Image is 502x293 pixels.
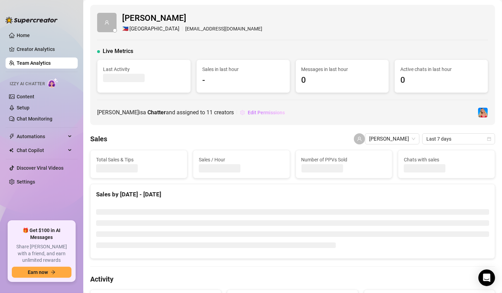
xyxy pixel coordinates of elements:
[96,190,489,199] div: Sales by [DATE] - [DATE]
[6,17,58,24] img: logo-BBDzfeDw.svg
[103,47,133,55] span: Live Metrics
[400,74,482,87] span: 0
[17,116,52,122] a: Chat Monitoring
[147,109,166,116] b: Chatter
[90,274,495,284] h4: Activity
[202,74,284,87] span: -
[301,65,383,73] span: Messages in last hour
[129,25,179,33] span: [GEOGRAPHIC_DATA]
[240,107,285,118] button: Edit Permissions
[487,137,491,141] span: calendar
[202,65,284,73] span: Sales in last hour
[17,165,63,171] a: Discover Viral Videos
[12,227,71,241] span: 🎁 Get $100 in AI Messages
[17,60,51,66] a: Team Analytics
[206,109,213,116] span: 11
[90,134,107,144] h4: Sales
[103,65,185,73] span: Last Activity
[199,156,284,163] span: Sales / Hour
[240,110,245,115] span: setting
[96,156,181,163] span: Total Sales & Tips
[12,243,71,264] span: Share [PERSON_NAME] with a friend, and earn unlimited rewards
[97,108,234,117] span: [PERSON_NAME] is a and assigned to creators
[17,33,30,38] a: Home
[48,78,58,88] img: AI Chatter
[301,74,383,87] span: 0
[10,81,45,87] span: Izzy AI Chatter
[51,270,56,275] span: arrow-right
[122,25,129,33] span: 🇵🇭
[12,267,71,278] button: Earn nowarrow-right
[369,134,415,144] span: Khristine
[478,108,488,117] img: Ashley
[357,136,362,141] span: user
[301,156,387,163] span: Number of PPVs Sold
[9,148,14,153] img: Chat Copilot
[17,105,29,110] a: Setup
[17,131,66,142] span: Automations
[404,156,489,163] span: Chats with sales
[400,65,482,73] span: Active chats in last hour
[28,269,48,275] span: Earn now
[104,20,109,25] span: user
[17,179,35,185] a: Settings
[248,110,285,115] span: Edit Permissions
[17,44,72,55] a: Creator Analytics
[122,25,262,33] div: [EMAIL_ADDRESS][DOMAIN_NAME]
[426,134,491,144] span: Last 7 days
[478,269,495,286] div: Open Intercom Messenger
[9,134,15,139] span: thunderbolt
[17,145,66,156] span: Chat Copilot
[122,12,262,25] span: [PERSON_NAME]
[17,94,34,99] a: Content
